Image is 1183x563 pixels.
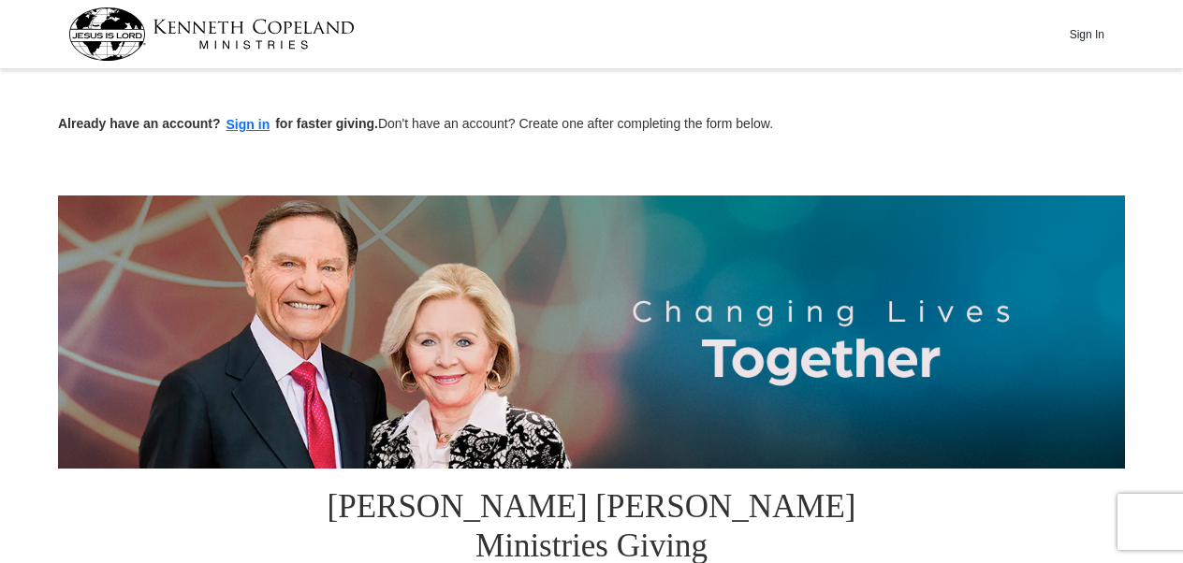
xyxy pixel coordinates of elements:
p: Don't have an account? Create one after completing the form below. [58,114,1125,136]
strong: Already have an account? for faster giving. [58,116,378,131]
img: kcm-header-logo.svg [68,7,355,61]
button: Sign in [221,114,276,136]
button: Sign In [1059,20,1115,49]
